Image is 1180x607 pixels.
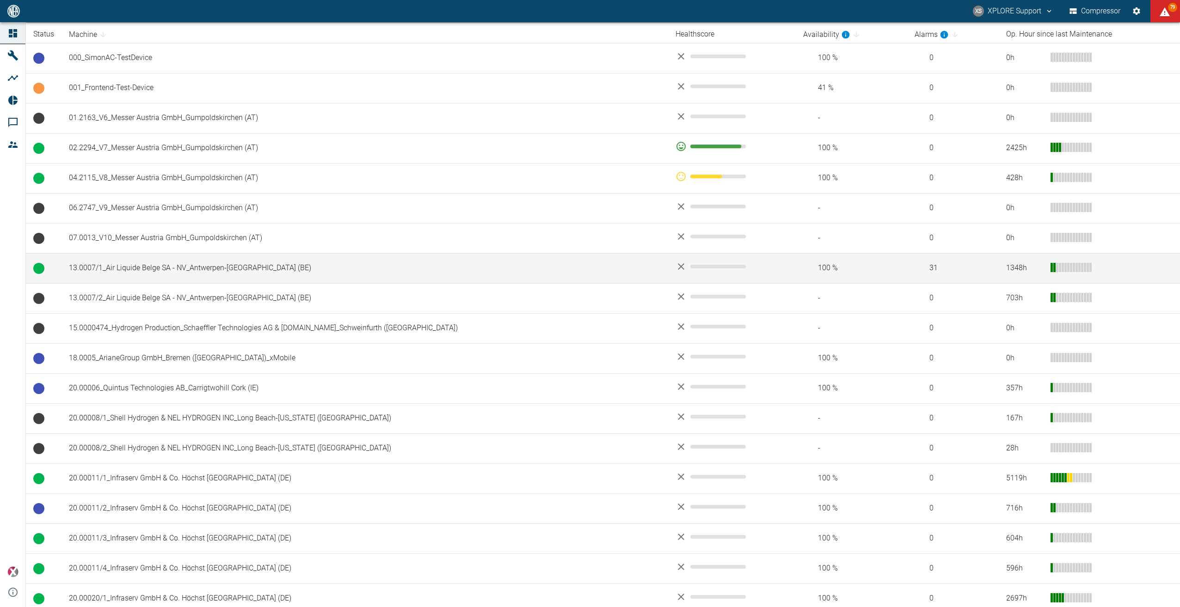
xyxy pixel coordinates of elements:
[1006,203,1043,213] div: 0 h
[676,261,788,272] div: No data
[803,593,899,604] span: 100 %
[33,203,44,214] span: No Data
[999,26,1180,43] th: Op. Hour since last Maintenance
[61,313,668,343] td: 15.0000474_Hydrogen Production_Schaeffler Technologies AG & [DOMAIN_NAME]_Schweinfurth ([GEOGRAPH...
[1006,473,1043,484] div: 5119 h
[803,413,899,424] span: -
[803,383,899,394] span: 100 %
[33,293,44,304] span: No Data
[33,533,44,544] span: Running
[676,561,788,572] div: No data
[668,26,796,43] th: Healthscore
[915,53,991,63] span: 0
[61,523,668,553] td: 20.00011/3_Infraserv GmbH & Co. Höchst [GEOGRAPHIC_DATA] (DE)
[1006,353,1043,364] div: 0 h
[803,443,899,454] span: -
[803,113,899,123] span: -
[1006,323,1043,334] div: 0 h
[61,493,668,523] td: 20.00011/2_Infraserv GmbH & Co. Höchst [GEOGRAPHIC_DATA] (DE)
[915,203,991,213] span: 0
[676,321,788,332] div: No data
[61,283,668,313] td: 13.0007/2_Air Liquide Belge SA - NV_Antwerpen-[GEOGRAPHIC_DATA] (BE)
[61,73,668,103] td: 001_Frontend-Test-Device
[61,163,668,193] td: 04.2115_V8_Messer Austria GmbH_Gumpoldskirchen (AT)
[61,373,668,403] td: 20.00006_Quintus Technologies AB_Carrigtwohill Cork (IE)
[915,383,991,394] span: 0
[33,143,44,154] span: Running
[915,323,991,334] span: 0
[61,133,668,163] td: 02.2294_V7_Messer Austria GmbH_Gumpoldskirchen (AT)
[803,29,850,40] div: calculated for the last 7 days
[61,253,668,283] td: 13.0007/1_Air Liquide Belge SA - NV_Antwerpen-[GEOGRAPHIC_DATA] (BE)
[676,111,788,122] div: No data
[676,471,788,482] div: No data
[7,566,18,577] img: Xplore Logo
[33,233,44,244] span: No Data
[915,563,991,574] span: 0
[803,143,899,153] span: 100 %
[61,463,668,493] td: 20.00011/1_Infraserv GmbH & Co. Höchst [GEOGRAPHIC_DATA] (DE)
[1006,173,1043,183] div: 428 h
[1006,113,1043,123] div: 0 h
[1006,383,1043,394] div: 357 h
[803,353,899,364] span: 100 %
[803,503,899,514] span: 100 %
[915,533,991,544] span: 0
[61,403,668,433] td: 20.00008/1_Shell Hydrogen & NEL HYDROGEN INC_Long Beach-[US_STATE] ([GEOGRAPHIC_DATA])
[915,593,991,604] span: 0
[915,83,991,93] span: 0
[676,501,788,512] div: No data
[26,26,61,43] th: Status
[1006,563,1043,574] div: 596 h
[6,5,21,17] img: logo
[803,323,899,334] span: -
[676,171,788,182] div: 57 %
[803,563,899,574] span: 100 %
[676,201,788,212] div: No data
[915,443,991,454] span: 0
[33,53,44,64] span: Ready to run
[676,351,788,362] div: No data
[915,113,991,123] span: 0
[803,473,899,484] span: 100 %
[1006,83,1043,93] div: 0 h
[33,83,44,94] span: Idle Mode
[915,263,991,273] span: 31
[676,411,788,422] div: No data
[69,29,109,40] span: Machine
[33,443,44,454] span: No Data
[33,413,44,424] span: No Data
[915,353,991,364] span: 0
[676,441,788,452] div: No data
[676,591,788,602] div: No data
[676,531,788,542] div: No data
[915,503,991,514] span: 0
[803,533,899,544] span: 100 %
[803,83,899,93] span: 41 %
[915,413,991,424] span: 0
[1006,293,1043,303] div: 703 h
[1006,143,1043,153] div: 2425 h
[915,173,991,183] span: 0
[915,293,991,303] span: 0
[1006,413,1043,424] div: 167 h
[61,193,668,223] td: 06.2747_V9_Messer Austria GmbH_Gumpoldskirchen (AT)
[676,381,788,392] div: No data
[1006,53,1043,63] div: 0 h
[803,173,899,183] span: 100 %
[1006,503,1043,514] div: 716 h
[61,43,668,73] td: 000_SimonAC-TestDevice
[915,233,991,243] span: 0
[33,323,44,334] span: No Data
[33,563,44,574] span: Running
[61,553,668,583] td: 20.00011/4_Infraserv GmbH & Co. Höchst [GEOGRAPHIC_DATA] (DE)
[33,113,44,124] span: No Data
[1006,263,1043,273] div: 1348 h
[61,433,668,463] td: 20.00008/2_Shell Hydrogen & NEL HYDROGEN INC_Long Beach-[US_STATE] ([GEOGRAPHIC_DATA])
[971,3,1055,19] button: compressors@neaxplore.com
[33,173,44,184] span: Running
[1168,3,1177,12] span: 79
[676,51,788,62] div: No data
[803,233,899,243] span: -
[33,503,44,514] span: Ready to run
